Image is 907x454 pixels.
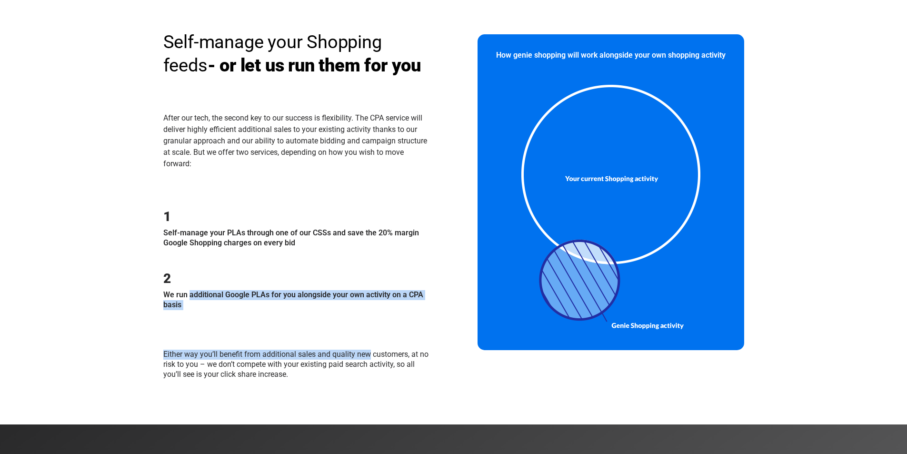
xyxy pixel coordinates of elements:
[163,271,171,286] span: 2
[163,228,430,248] p: Self-manage your PLAs through one of our CSSs and save the 20% margin Google Shopping charges on ...
[163,31,382,76] span: Self-manage your Shopping feeds
[486,50,735,61] p: How genie shopping will work alongside your own shopping activity
[163,112,430,181] p: After our tech, the second key to our success is flexibility. The CPA service will deliver highly...
[163,209,171,224] span: 1
[163,350,429,379] span: Either way you’ll benefit from additional sales and quality new customers, at no risk to you – we...
[163,290,430,310] p: We run additional Google PLAs for you alongside your own activity on a CPA basis
[163,30,430,78] h3: - or let us run them for you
